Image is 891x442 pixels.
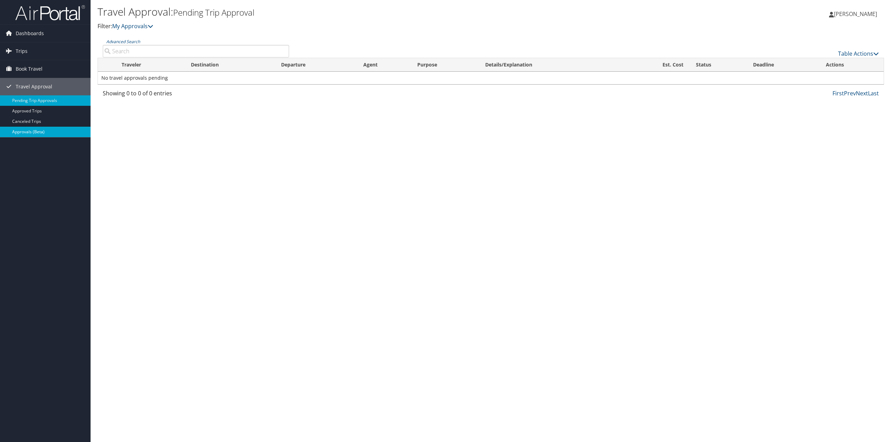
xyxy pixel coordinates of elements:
[16,42,28,60] span: Trips
[411,58,479,72] th: Purpose
[690,58,747,72] th: Status: activate to sort column ascending
[98,5,622,19] h1: Travel Approval:
[834,10,877,18] span: [PERSON_NAME]
[479,58,619,72] th: Details/Explanation
[98,72,884,84] td: No travel approvals pending
[103,89,289,101] div: Showing 0 to 0 of 0 entries
[106,39,140,45] a: Advanced Search
[620,58,690,72] th: Est. Cost: activate to sort column ascending
[868,89,879,97] a: Last
[16,60,42,78] span: Book Travel
[185,58,275,72] th: Destination: activate to sort column ascending
[829,3,884,24] a: [PERSON_NAME]
[856,89,868,97] a: Next
[747,58,820,72] th: Deadline: activate to sort column descending
[115,58,185,72] th: Traveler: activate to sort column ascending
[173,7,254,18] small: Pending Trip Approval
[103,45,289,57] input: Advanced Search
[112,22,153,30] a: My Approvals
[16,78,52,95] span: Travel Approval
[832,89,844,97] a: First
[357,58,411,72] th: Agent
[98,22,622,31] p: Filter:
[16,25,44,42] span: Dashboards
[15,5,85,21] img: airportal-logo.png
[820,58,884,72] th: Actions
[275,58,357,72] th: Departure: activate to sort column ascending
[838,50,879,57] a: Table Actions
[844,89,856,97] a: Prev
